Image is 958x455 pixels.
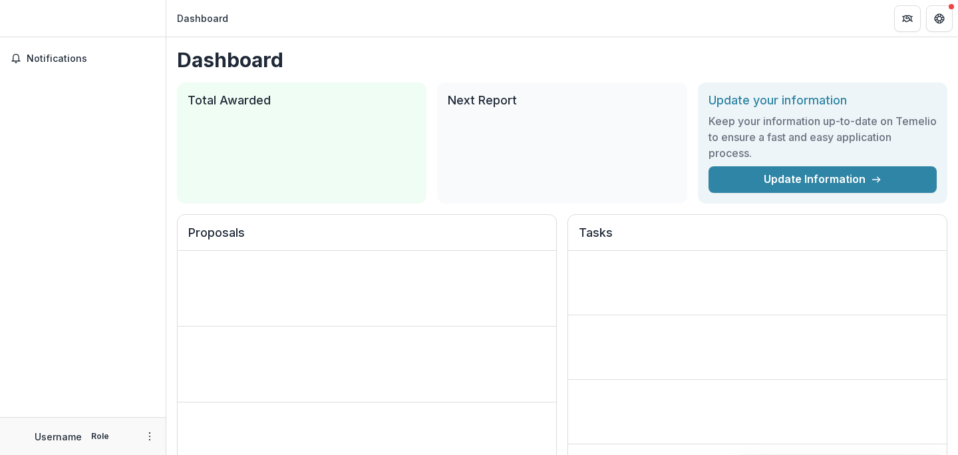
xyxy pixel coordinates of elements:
[188,226,546,251] h2: Proposals
[579,226,936,251] h2: Tasks
[188,93,416,108] h2: Total Awarded
[27,53,155,65] span: Notifications
[172,9,234,28] nav: breadcrumb
[709,93,937,108] h2: Update your information
[709,166,937,193] a: Update Information
[709,113,937,161] h3: Keep your information up-to-date on Temelio to ensure a fast and easy application process.
[926,5,953,32] button: Get Help
[142,428,158,444] button: More
[448,93,676,108] h2: Next Report
[35,430,82,444] p: Username
[87,430,113,442] p: Role
[177,48,947,72] h1: Dashboard
[177,11,228,25] div: Dashboard
[894,5,921,32] button: Partners
[5,48,160,69] button: Notifications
